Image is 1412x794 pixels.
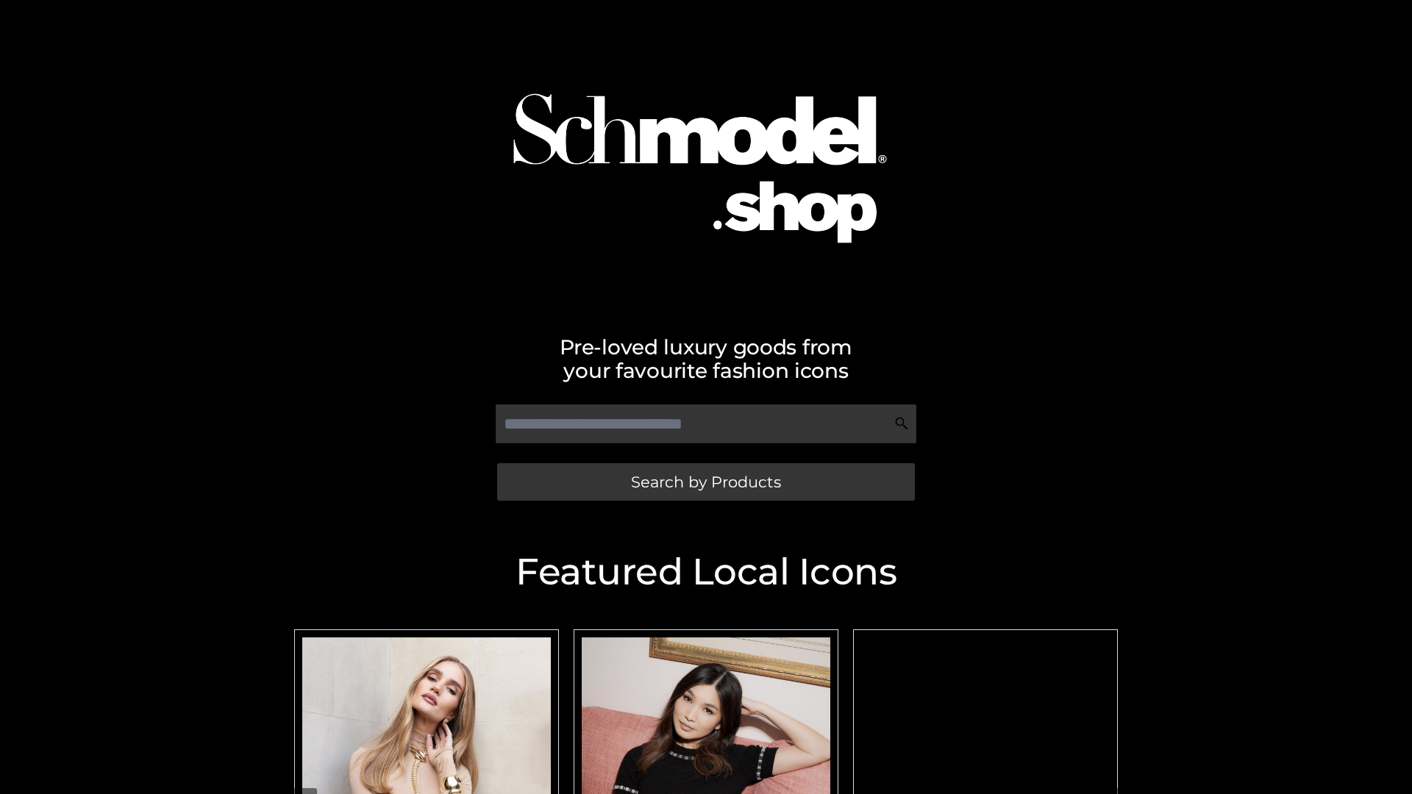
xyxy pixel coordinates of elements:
[894,416,909,431] img: Search Icon
[287,335,1125,382] h2: Pre-loved luxury goods from your favourite fashion icons
[497,463,915,501] a: Search by Products
[287,554,1125,590] h2: Featured Local Icons​
[631,474,781,490] span: Search by Products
